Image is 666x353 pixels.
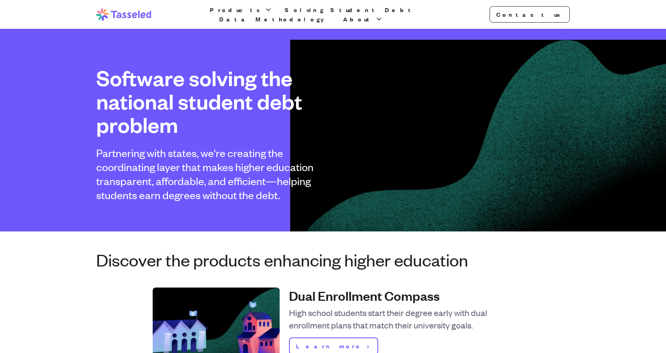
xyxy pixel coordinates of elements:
[208,5,274,14] button: Products
[96,250,570,269] h3: Discover the products enhancing higher education
[283,5,416,14] a: Solving Student Debt
[296,341,364,351] span: Learn more
[210,5,263,14] span: Products
[343,14,374,24] span: About
[289,288,513,303] h4: Dual Enrollment Compass
[96,66,321,136] h1: Software solving the national student debt problem
[96,146,321,202] h2: Partnering with states, we're creating the coordinating layer that makes higher education transpa...
[342,14,384,24] button: About
[289,306,513,331] p: High school students start their degree early with dual enrollment plans that match their univers...
[490,6,570,23] a: Contact us
[218,14,332,24] a: Data Methodology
